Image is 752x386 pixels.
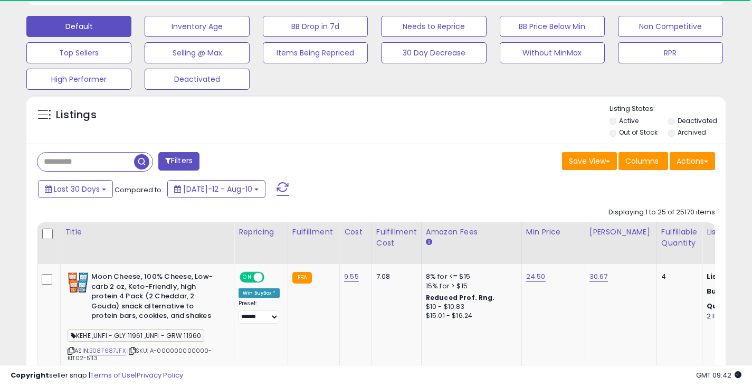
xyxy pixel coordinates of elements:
[68,329,204,342] span: KEHE ,UNFI - GLY 11961 ,UNFI - GRW 11960
[661,272,694,281] div: 4
[426,281,513,291] div: 15% for > $15
[167,180,265,198] button: [DATE]-12 - Aug-10
[137,370,183,380] a: Privacy Policy
[562,152,617,170] button: Save View
[589,271,608,282] a: 30.67
[344,271,359,282] a: 9.55
[145,69,250,90] button: Deactivated
[26,69,131,90] button: High Performer
[38,180,113,198] button: Last 30 Days
[241,273,254,282] span: ON
[115,185,163,195] span: Compared to:
[56,108,97,123] h5: Listings
[11,370,49,380] strong: Copyright
[661,227,698,249] div: Fulfillable Quantity
[678,116,717,125] label: Deactivated
[263,42,368,63] button: Items Being Repriced
[90,370,135,380] a: Terms of Use
[426,303,513,312] div: $10 - $10.83
[26,42,131,63] button: Top Sellers
[376,227,417,249] div: Fulfillment Cost
[26,16,131,37] button: Default
[625,156,659,166] span: Columns
[426,227,517,238] div: Amazon Fees
[292,272,312,284] small: FBA
[678,128,706,137] label: Archived
[292,227,335,238] div: Fulfillment
[89,346,126,355] a: B08F687JFX
[670,152,715,170] button: Actions
[183,184,252,194] span: [DATE]-12 - Aug-10
[610,104,726,114] p: Listing States:
[426,312,513,321] div: $15.01 - $16.24
[68,346,212,362] span: | SKU: A-000000000000-KIT02-5113
[91,272,220,324] b: Moon Cheese, 100% Cheese, Low-carb 2 oz, Keto-Friendly, high protein 4 Pack (2 Cheddar, 2 Gouda) ...
[381,16,486,37] button: Needs to Reprice
[376,272,413,281] div: 7.08
[426,293,495,302] b: Reduced Prof. Rng.
[500,16,605,37] button: BB Price Below Min
[696,370,741,380] span: 2025-09-10 09:42 GMT
[500,42,605,63] button: Without MinMax
[618,152,668,170] button: Columns
[619,116,639,125] label: Active
[526,227,580,238] div: Min Price
[65,227,230,238] div: Title
[68,272,89,293] img: 51C85glP-rL._SL40_.jpg
[526,271,546,282] a: 24.50
[426,272,513,281] div: 8% for <= $15
[263,273,280,282] span: OFF
[54,184,100,194] span: Last 30 Days
[239,288,280,298] div: Win BuyBox *
[344,227,367,238] div: Cost
[11,371,183,381] div: seller snap | |
[239,300,280,324] div: Preset:
[381,42,486,63] button: 30 Day Decrease
[263,16,368,37] button: BB Drop in 7d
[608,208,715,218] div: Displaying 1 to 25 of 25170 items
[158,152,199,171] button: Filters
[426,238,432,247] small: Amazon Fees.
[145,42,250,63] button: Selling @ Max
[145,16,250,37] button: Inventory Age
[618,16,723,37] button: Non Competitive
[619,128,658,137] label: Out of Stock
[239,227,283,238] div: Repricing
[618,42,723,63] button: RPR
[589,227,652,238] div: [PERSON_NAME]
